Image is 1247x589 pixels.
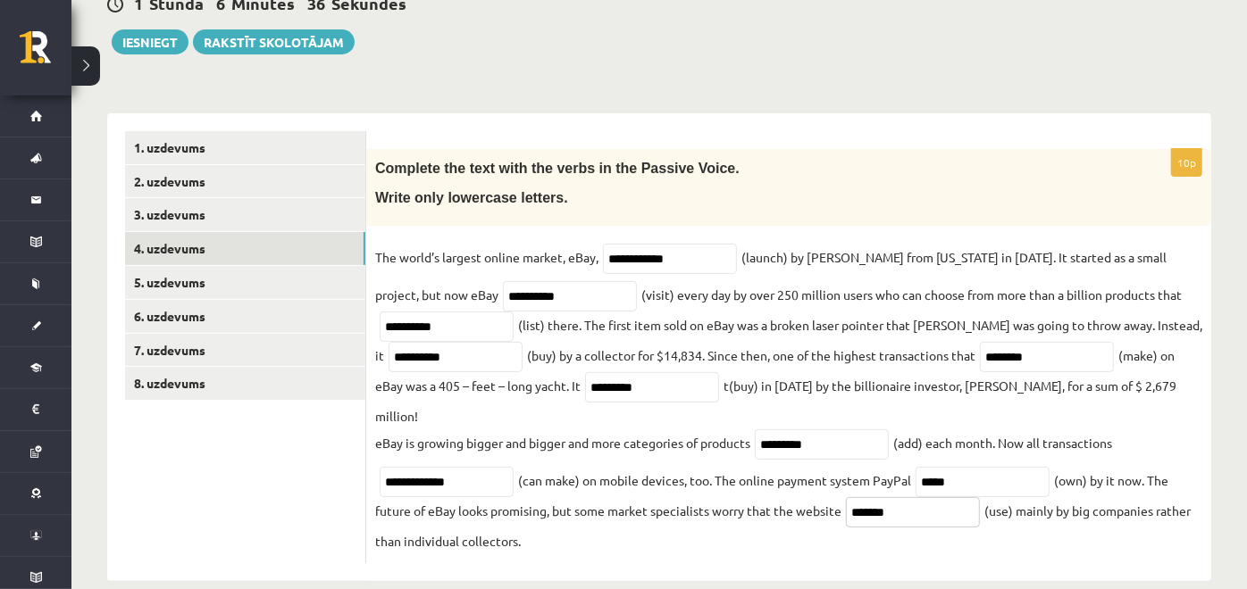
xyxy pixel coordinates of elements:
[375,244,1202,554] fieldset: (launch) by [PERSON_NAME] from [US_STATE] in [DATE]. It started as a small project, but now eBay ...
[125,334,365,367] a: 7. uzdevums
[125,300,365,333] a: 6. uzdevums
[125,131,365,164] a: 1. uzdevums
[112,29,188,54] button: Iesniegt
[1171,148,1202,177] p: 10p
[375,190,568,205] span: Write only lowercase letters.
[193,29,355,54] a: Rakstīt skolotājam
[125,266,365,299] a: 5. uzdevums
[375,429,750,456] p: eBay is growing bigger and bigger and more categories of products
[375,161,740,176] span: Complete the text with the verbs in the Passive Voice.
[375,244,598,270] p: The world’s largest online market, eBay,
[20,31,71,76] a: Rīgas 1. Tālmācības vidusskola
[125,232,365,265] a: 4. uzdevums
[125,198,365,231] a: 3. uzdevums
[125,165,365,198] a: 2. uzdevums
[125,367,365,400] a: 8. uzdevums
